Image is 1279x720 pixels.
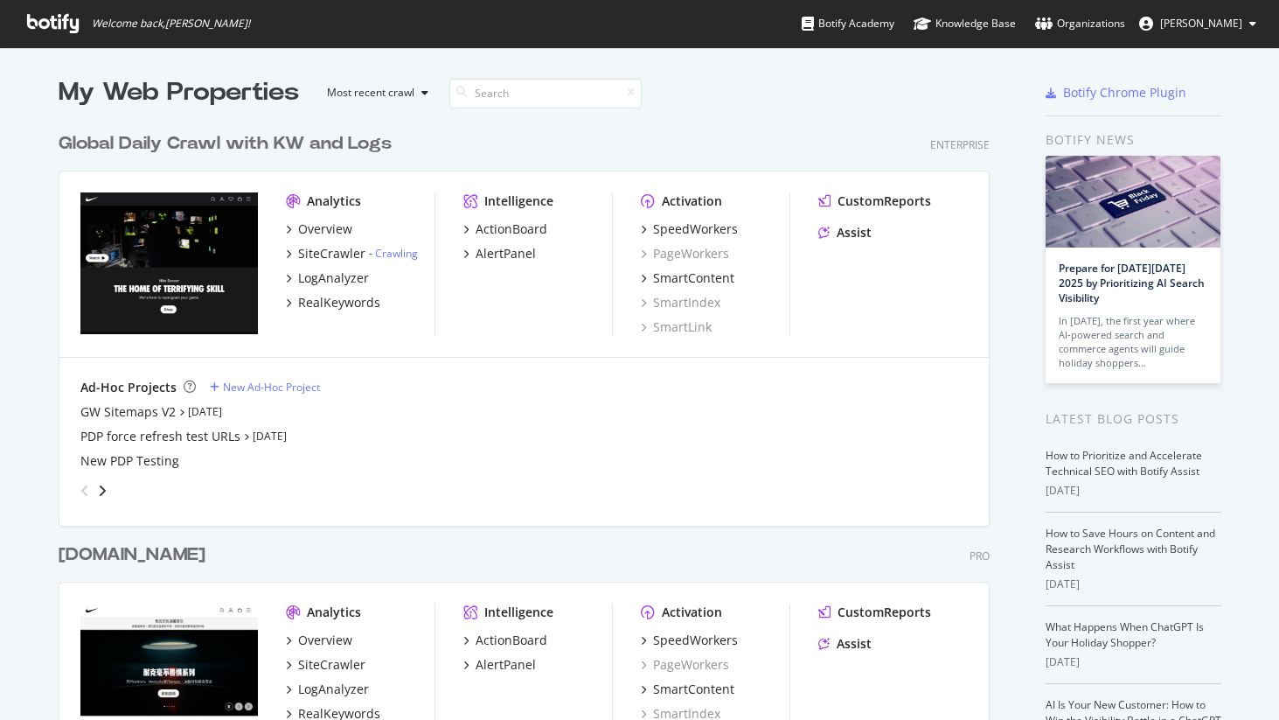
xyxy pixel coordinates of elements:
a: How to Save Hours on Content and Research Workflows with Botify Assist [1046,526,1215,572]
div: [DOMAIN_NAME] [59,542,205,568]
a: Assist [818,224,872,241]
a: RealKeywords [286,294,380,311]
div: Intelligence [484,604,553,621]
div: Knowledge Base [914,15,1016,32]
div: angle-left [73,477,96,505]
a: GW Sitemaps V2 [80,403,176,421]
div: ActionBoard [476,220,547,238]
a: Global Daily Crawl with KW and Logs [59,131,399,157]
div: Activation [662,604,722,621]
a: ActionBoard [463,632,547,649]
span: Brent Ludtke [1160,16,1242,31]
div: Assist [837,224,872,241]
div: RealKeywords [298,294,380,311]
div: My Web Properties [59,75,299,110]
div: Latest Blog Posts [1046,409,1221,429]
a: Prepare for [DATE][DATE] 2025 by Prioritizing AI Search Visibility [1059,261,1205,305]
div: AlertPanel [476,245,536,262]
a: CustomReports [818,192,931,210]
a: PageWorkers [641,656,729,674]
a: Overview [286,220,352,238]
div: - [369,246,418,261]
div: Botify news [1046,130,1221,150]
a: PageWorkers [641,245,729,262]
div: Pro [970,549,990,563]
a: Assist [818,635,872,653]
input: Search [449,78,642,108]
a: SpeedWorkers [641,220,738,238]
div: Botify Academy [802,15,894,32]
div: [DATE] [1046,654,1221,670]
a: [DATE] [188,404,222,419]
div: LogAnalyzer [298,269,369,287]
a: ActionBoard [463,220,547,238]
a: SpeedWorkers [641,632,738,649]
a: AlertPanel [463,656,536,674]
a: Overview [286,632,352,649]
div: Global Daily Crawl with KW and Logs [59,131,392,157]
a: [DOMAIN_NAME] [59,542,212,568]
div: SmartContent [653,681,734,698]
div: Overview [298,220,352,238]
a: LogAnalyzer [286,269,369,287]
div: LogAnalyzer [298,681,369,698]
a: SmartIndex [641,294,720,311]
div: Most recent crawl [327,87,414,98]
a: New PDP Testing [80,452,179,470]
a: CustomReports [818,604,931,621]
a: SiteCrawler- Crawling [286,245,418,262]
a: PDP force refresh test URLs [80,428,240,445]
div: SpeedWorkers [653,220,738,238]
button: Most recent crawl [313,79,435,107]
div: SiteCrawler [298,245,365,262]
a: [DATE] [253,429,287,444]
div: SpeedWorkers [653,632,738,649]
div: Ad-Hoc Projects [80,379,177,396]
img: Prepare for Black Friday 2025 by Prioritizing AI Search Visibility [1046,156,1220,248]
div: Assist [837,635,872,653]
a: What Happens When ChatGPT Is Your Holiday Shopper? [1046,619,1204,650]
div: Enterprise [930,137,990,152]
a: LogAnalyzer [286,681,369,698]
div: Overview [298,632,352,649]
div: [DATE] [1046,577,1221,592]
a: SmartContent [641,269,734,287]
div: CustomReports [838,192,931,210]
div: angle-right [96,482,108,500]
a: Botify Chrome Plugin [1046,84,1186,101]
div: ActionBoard [476,632,547,649]
div: SiteCrawler [298,656,365,674]
div: Analytics [307,604,361,621]
span: Welcome back, [PERSON_NAME] ! [92,17,250,31]
a: AlertPanel [463,245,536,262]
button: [PERSON_NAME] [1125,10,1270,38]
div: Intelligence [484,192,553,210]
a: Crawling [375,246,418,261]
div: CustomReports [838,604,931,621]
div: Botify Chrome Plugin [1063,84,1186,101]
div: In [DATE], the first year where AI-powered search and commerce agents will guide holiday shoppers… [1059,314,1207,370]
a: New Ad-Hoc Project [210,380,320,395]
div: [DATE] [1046,483,1221,499]
div: New Ad-Hoc Project [223,380,320,395]
div: SmartContent [653,269,734,287]
div: Analytics [307,192,361,210]
img: nike.com [80,192,258,334]
a: SmartLink [641,318,712,336]
div: Activation [662,192,722,210]
a: SiteCrawler [286,656,365,674]
a: How to Prioritize and Accelerate Technical SEO with Botify Assist [1046,448,1202,479]
div: Organizations [1035,15,1125,32]
div: AlertPanel [476,656,536,674]
a: SmartContent [641,681,734,698]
